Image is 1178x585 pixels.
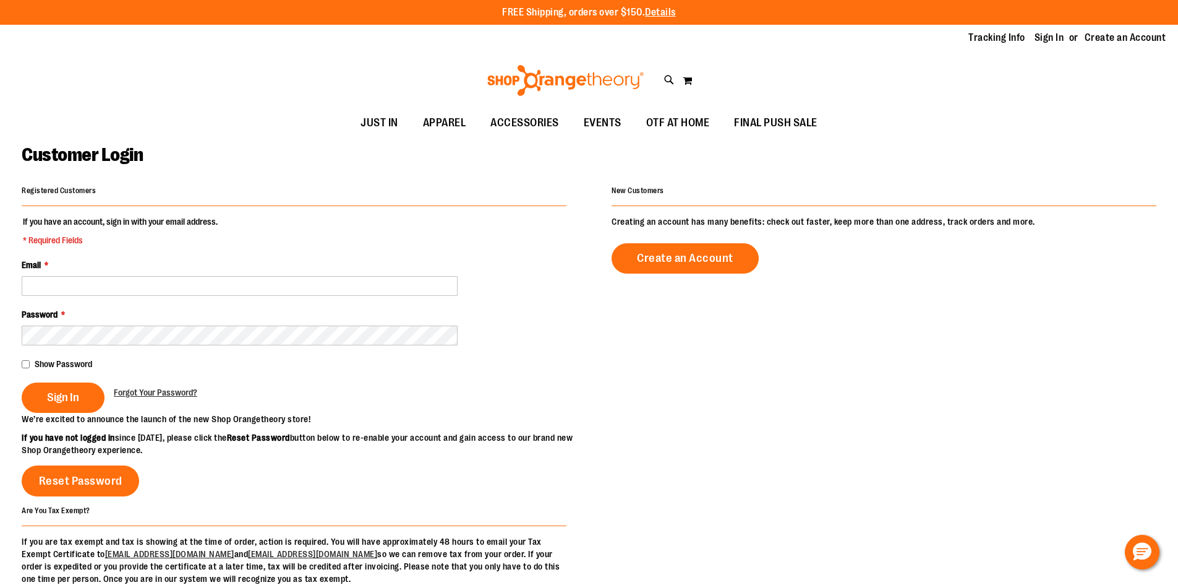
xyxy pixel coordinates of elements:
[22,535,566,585] p: If you are tax exempt and tax is showing at the time of order, action is required. You will have ...
[22,433,115,443] strong: If you have not logged in
[490,109,559,137] span: ACCESSORIES
[22,431,589,456] p: since [DATE], please click the button below to re-enable your account and gain access to our bran...
[1035,31,1064,45] a: Sign In
[22,310,58,319] span: Password
[114,388,197,397] span: Forgot Your Password?
[646,109,710,137] span: OTF AT HOME
[571,109,634,137] a: EVENTS
[968,31,1025,45] a: Tracking Info
[22,186,96,195] strong: Registered Customers
[348,109,411,137] a: JUST IN
[361,109,398,137] span: JUST IN
[612,243,759,274] a: Create an Account
[485,65,646,96] img: Shop Orangetheory
[612,186,664,195] strong: New Customers
[722,109,830,137] a: FINAL PUSH SALE
[22,413,589,425] p: We’re excited to announce the launch of the new Shop Orangetheory store!
[22,466,139,496] a: Reset Password
[634,109,722,137] a: OTF AT HOME
[23,234,218,246] span: * Required Fields
[478,109,571,137] a: ACCESSORIES
[411,109,479,137] a: APPAREL
[22,260,41,270] span: Email
[105,549,234,559] a: [EMAIL_ADDRESS][DOMAIN_NAME]
[22,144,143,165] span: Customer Login
[612,215,1156,228] p: Creating an account has many benefits: check out faster, keep more than one address, track orders...
[47,391,79,404] span: Sign In
[1125,535,1159,570] button: Hello, have a question? Let’s chat.
[22,506,90,514] strong: Are You Tax Exempt?
[734,109,817,137] span: FINAL PUSH SALE
[39,474,122,488] span: Reset Password
[114,386,197,399] a: Forgot Your Password?
[248,549,377,559] a: [EMAIL_ADDRESS][DOMAIN_NAME]
[502,6,676,20] p: FREE Shipping, orders over $150.
[35,359,92,369] span: Show Password
[227,433,290,443] strong: Reset Password
[637,251,733,265] span: Create an Account
[22,215,219,246] legend: If you have an account, sign in with your email address.
[584,109,621,137] span: EVENTS
[1085,31,1166,45] a: Create an Account
[423,109,466,137] span: APPAREL
[22,383,105,413] button: Sign In
[645,7,676,18] a: Details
